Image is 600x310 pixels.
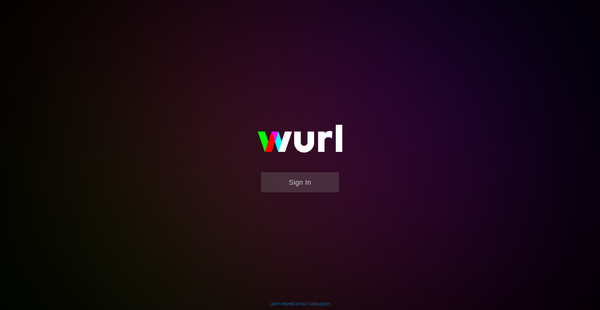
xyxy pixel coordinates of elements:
a: Contact Us [292,301,314,306]
a: Learn More [270,301,292,306]
a: Support [315,301,331,306]
img: wurl-logo-on-black-223613ac3d8ba8fe6dc639794a292ebdb59501304c7dfd60c99c58986ef67473.svg [237,111,362,172]
div: | | [270,301,331,307]
button: Sign In [261,172,339,192]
